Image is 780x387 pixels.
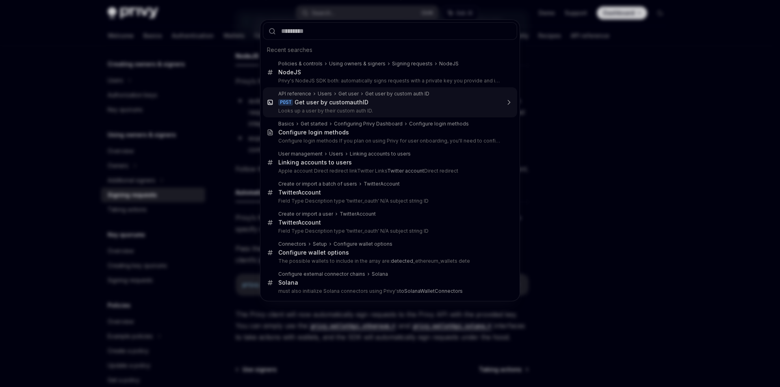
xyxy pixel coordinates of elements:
div: Users [329,151,343,157]
div: Account [278,189,321,196]
b: toSolanaWalletConnectors [399,288,463,294]
span: Recent searches [267,46,312,54]
div: POST [278,99,293,106]
div: Get user [338,91,359,97]
div: Setup [313,241,327,247]
p: Configure login methods If you plan on using Privy for user onboarding, you'll need to configure the [278,138,500,144]
p: The possible wallets to include in the array are: _ethereum_wallets dete [278,258,500,264]
div: Account [340,211,376,217]
div: Account [364,181,400,187]
div: NodeJS [439,61,459,67]
b: Twitter [364,181,380,187]
p: Apple account Direct redirect linkTwitter Links Direct redirect [278,168,500,174]
div: Linking accounts to users [350,151,411,157]
div: Users [318,91,332,97]
b: Twitter [340,211,356,217]
div: Get user by custom auth ID [365,91,429,97]
div: Get user by custom ID [295,99,368,106]
div: Linking accounts to users [278,159,352,166]
div: Create or import a user [278,211,333,217]
b: Twitter account [387,168,424,174]
div: Basics [278,121,294,127]
div: Configure login methods [278,129,349,136]
div: Get started [301,121,327,127]
div: User management [278,151,323,157]
div: Signing requests [392,61,433,67]
div: Configure wallet options [278,249,349,256]
b: Twitter [278,219,298,226]
div: NodeJS [278,69,301,76]
div: Solana [278,279,298,286]
div: Configure login methods [409,121,469,127]
b: detected [391,258,413,264]
div: Using owners & signers [329,61,386,67]
div: API reference [278,91,311,97]
p: Looks up a user by their custom auth ID. [278,108,500,114]
p: Field Type Description type 'twitter_oauth' N/A subject string ID [278,198,500,204]
div: Configure wallet options [334,241,392,247]
p: Field Type Description type 'twitter_oauth' N/A subject string ID [278,228,500,234]
b: Twitter [278,189,298,196]
div: Configuring Privy Dashboard [334,121,403,127]
div: Account [278,219,321,226]
b: auth [350,99,363,106]
div: Solana [372,271,388,277]
div: Connectors [278,241,306,247]
div: Configure external connector chains [278,271,365,277]
div: Create or import a batch of users [278,181,357,187]
p: Privy's NodeJS SDK both: automatically signs requests with a private key you provide and includes th [278,78,500,84]
div: Policies & controls [278,61,323,67]
p: must also initialize Solana connectors using Privy's [278,288,500,294]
